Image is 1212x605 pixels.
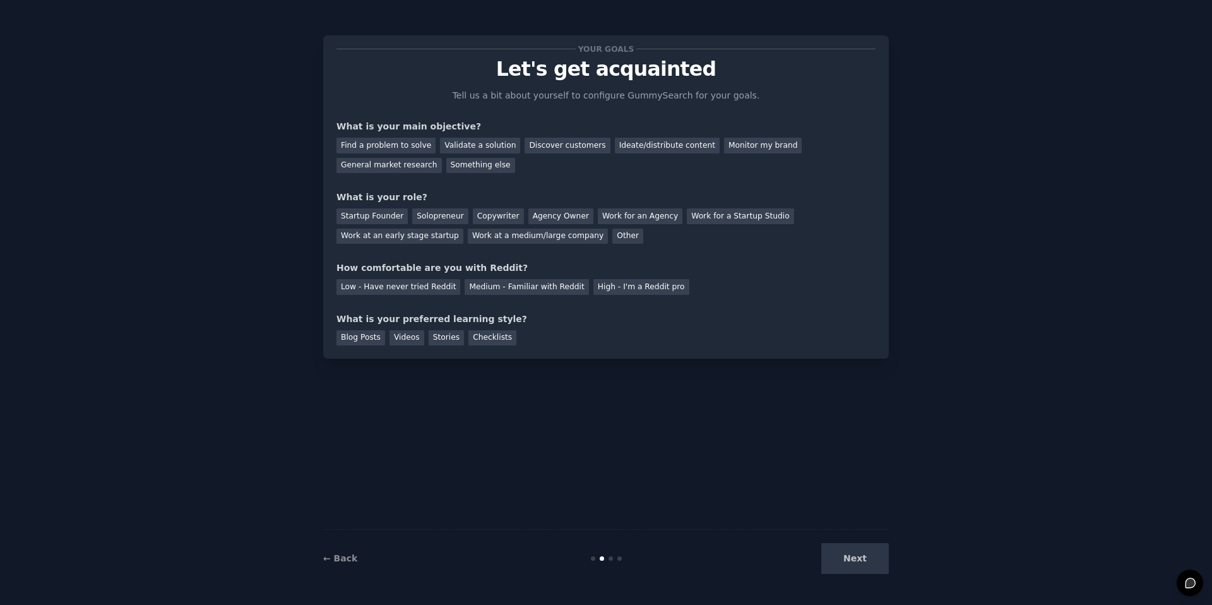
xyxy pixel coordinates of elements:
[323,553,357,563] a: ← Back
[447,89,765,102] p: Tell us a bit about yourself to configure GummySearch for your goals.
[336,138,436,153] div: Find a problem to solve
[336,261,876,275] div: How comfortable are you with Reddit?
[468,229,608,244] div: Work at a medium/large company
[389,330,424,346] div: Videos
[336,208,408,224] div: Startup Founder
[615,138,720,153] div: Ideate/distribute content
[528,208,593,224] div: Agency Owner
[598,208,682,224] div: Work for an Agency
[336,58,876,80] p: Let's get acquainted
[412,208,468,224] div: Solopreneur
[336,229,463,244] div: Work at an early stage startup
[336,330,385,346] div: Blog Posts
[336,279,460,295] div: Low - Have never tried Reddit
[336,191,876,204] div: What is your role?
[465,279,588,295] div: Medium - Familiar with Reddit
[687,208,793,224] div: Work for a Startup Studio
[429,330,464,346] div: Stories
[446,158,515,174] div: Something else
[440,138,520,153] div: Validate a solution
[336,313,876,326] div: What is your preferred learning style?
[612,229,643,244] div: Other
[336,158,442,174] div: General market research
[593,279,689,295] div: High - I'm a Reddit pro
[576,42,636,56] span: Your goals
[525,138,610,153] div: Discover customers
[724,138,802,153] div: Monitor my brand
[468,330,516,346] div: Checklists
[336,120,876,133] div: What is your main objective?
[473,208,524,224] div: Copywriter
